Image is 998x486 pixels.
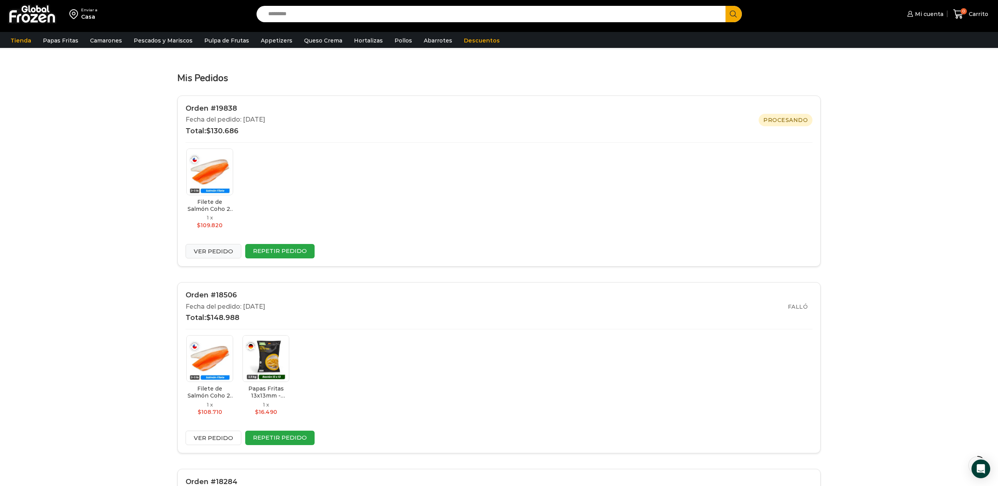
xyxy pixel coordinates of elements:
div: Falló [783,300,813,313]
span: $ [206,127,211,135]
div: Total: [186,313,265,323]
a: Repetir pedido [245,244,315,258]
div: Enviar a [81,7,97,13]
div: Orden #19838 [186,104,265,114]
span: 0 [961,8,967,14]
span: $ [206,313,211,322]
div: Procesando [759,114,812,126]
span: $ [197,222,200,229]
div: Fecha del pedido: [DATE] [186,302,265,311]
div: Filete de Salmón Coho 2-3 lb - Premium - Caja 10 kg [186,198,233,212]
a: Repetir pedido [245,431,315,445]
div: 1 x [207,401,213,408]
a: Pollos [391,33,416,48]
a: Pescados y Mariscos [130,33,196,48]
a: Abarrotes [420,33,456,48]
div: Orden #18506 [186,290,265,300]
a: Hortalizas [350,33,387,48]
span: 16.490 [255,408,277,415]
a: Camarones [86,33,126,48]
a: Pulpa de Frutas [200,33,253,48]
a: Ver pedido [186,431,241,445]
a: Mi cuenta [905,6,943,22]
a: Ver pedido [186,244,241,258]
span: 148.988 [206,313,239,322]
a: 0 Carrito [951,5,990,23]
img: address-field-icon.svg [69,7,81,21]
a: Appetizers [257,33,296,48]
span: Mi cuenta [913,10,943,18]
img: Papas Fritas 13x13mm - Formato 2,5 kg - Caja 10 kg [242,335,289,382]
h2: Mis Pedidos [177,72,821,84]
span: Carrito [967,10,988,18]
span: 109.820 [197,222,223,229]
a: Queso Crema [300,33,346,48]
div: Open Intercom Messenger [971,459,990,478]
div: Filete de Salmón Coho 2-3 lb - Premium - Caja 10 kg [186,385,233,399]
div: 1 x [263,401,269,408]
span: $ [255,408,258,415]
a: Filete de Salmón Coho 2-3 lb - Premium - Caja 10 kg 1 x $108.710 [182,332,237,422]
img: Filete de Salmón Coho 2-3 lb - Premium - Caja 10 kg [186,335,233,382]
div: Papas Fritas 13x13mm - Formato 2,5 kg - Caja 10 kg [242,385,289,399]
div: Fecha del pedido: [DATE] [186,115,265,124]
div: Casa [81,13,97,21]
button: Search button [725,6,742,22]
img: Filete de Salmón Coho 2-3 lb - Premium - Caja 10 kg [186,148,233,195]
div: Total: [186,126,265,136]
a: Descuentos [460,33,504,48]
a: Tienda [7,33,35,48]
span: $ [198,408,201,415]
a: Papas Fritas [39,33,82,48]
div: 1 x [207,214,213,221]
a: Papas Fritas 13x13mm - Formato 2,5 kg - Caja 10 kg 1 x $16.490 [239,332,293,419]
a: Filete de Salmón Coho 2-3 lb - Premium - Caja 10 kg 1 x $109.820 [182,145,237,232]
span: 130.686 [206,127,239,135]
span: 108.710 [198,408,222,415]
